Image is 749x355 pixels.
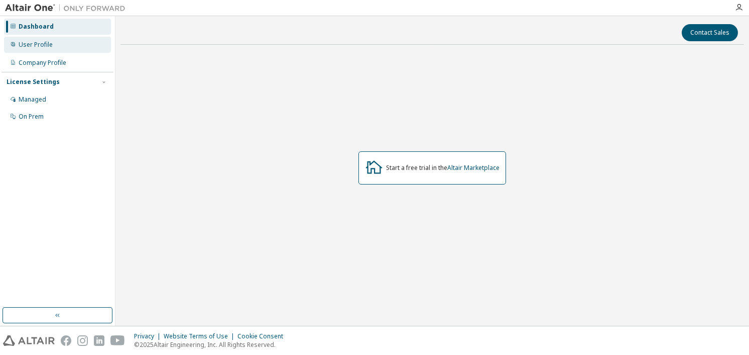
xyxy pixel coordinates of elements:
div: Company Profile [19,59,66,67]
img: Altair One [5,3,131,13]
div: License Settings [7,78,60,86]
button: Contact Sales [682,24,738,41]
img: instagram.svg [77,335,88,346]
a: Altair Marketplace [447,163,500,172]
img: linkedin.svg [94,335,104,346]
div: Privacy [134,332,164,340]
div: On Prem [19,113,44,121]
img: facebook.svg [61,335,71,346]
div: Cookie Consent [237,332,289,340]
div: Start a free trial in the [386,164,500,172]
div: Managed [19,96,46,104]
img: altair_logo.svg [3,335,55,346]
div: Dashboard [19,23,54,31]
div: Website Terms of Use [164,332,237,340]
div: User Profile [19,41,53,49]
p: © 2025 Altair Engineering, Inc. All Rights Reserved. [134,340,289,349]
img: youtube.svg [110,335,125,346]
